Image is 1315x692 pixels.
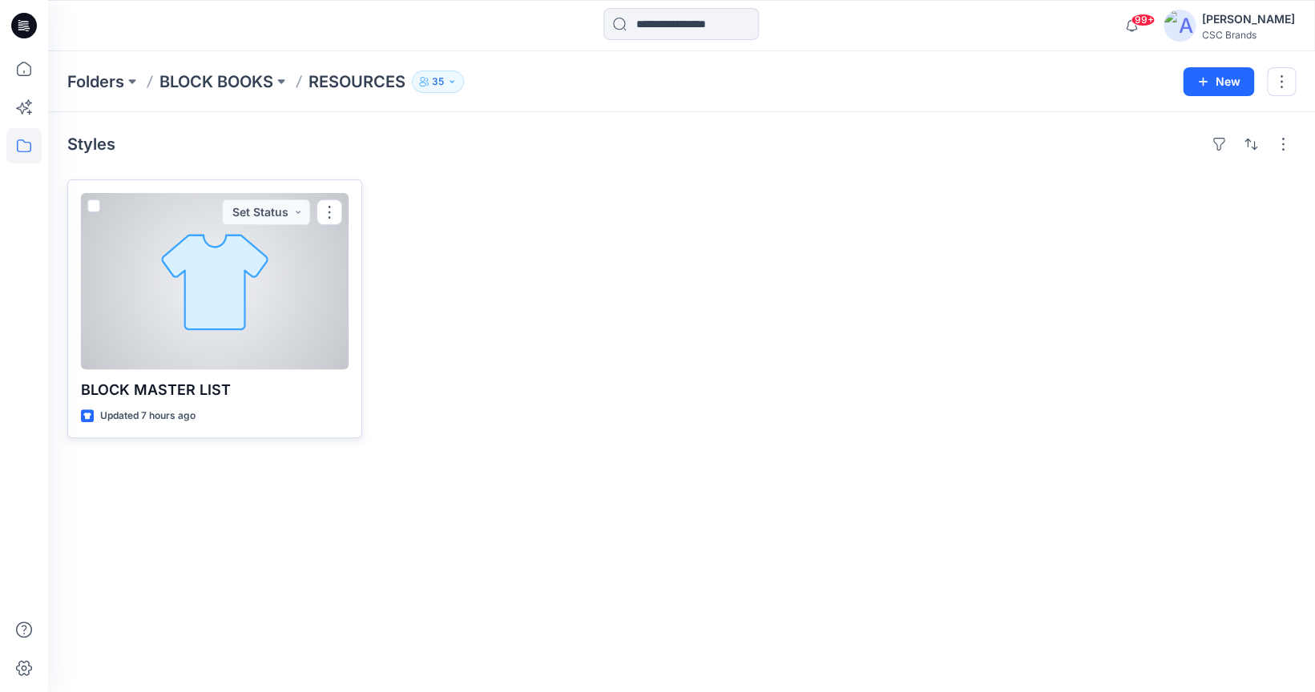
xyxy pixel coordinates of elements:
[67,135,115,154] h4: Styles
[412,70,464,93] button: 35
[67,70,124,93] a: Folders
[309,70,405,93] p: RESOURCES
[432,73,444,91] p: 35
[1202,10,1295,29] div: [PERSON_NAME]
[1131,14,1155,26] span: 99+
[100,408,196,424] p: Updated 7 hours ago
[1202,29,1295,41] div: CSC Brands
[81,193,349,369] a: BLOCK MASTER LIST
[159,70,273,93] a: BLOCK BOOKS
[81,379,349,401] p: BLOCK MASTER LIST
[1183,67,1254,96] button: New
[1164,10,1196,42] img: avatar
